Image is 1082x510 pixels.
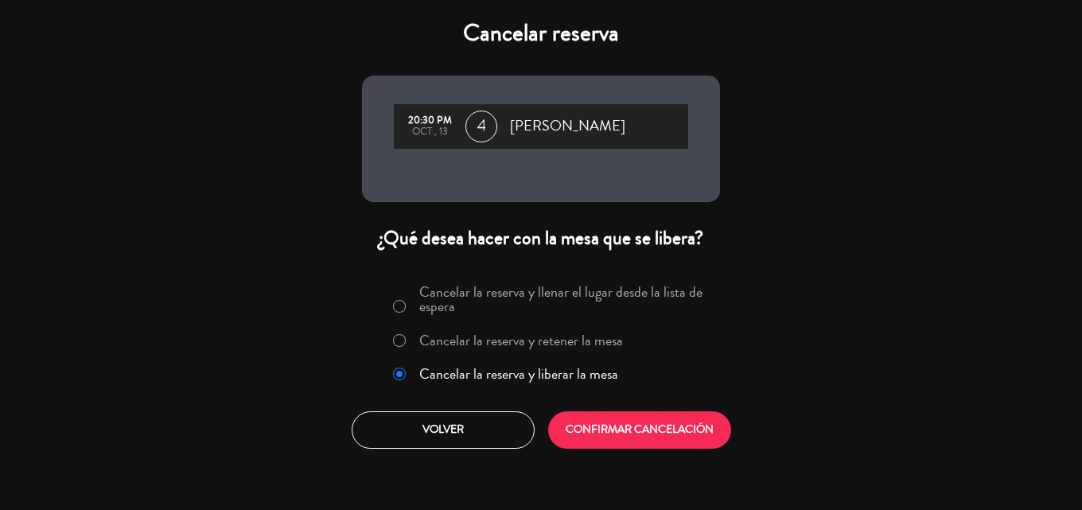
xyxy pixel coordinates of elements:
div: 20:30 PM [402,115,457,127]
button: CONFIRMAR CANCELACIÓN [548,411,731,449]
div: oct., 13 [402,127,457,138]
label: Cancelar la reserva y llenar el lugar desde la lista de espera [419,285,710,313]
label: Cancelar la reserva y liberar la mesa [419,367,618,381]
h4: Cancelar reserva [362,19,720,48]
span: [PERSON_NAME] [510,115,625,138]
button: Volver [352,411,535,449]
label: Cancelar la reserva y retener la mesa [419,333,623,348]
div: ¿Qué desea hacer con la mesa que se libera? [362,226,720,251]
span: 4 [465,111,497,142]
